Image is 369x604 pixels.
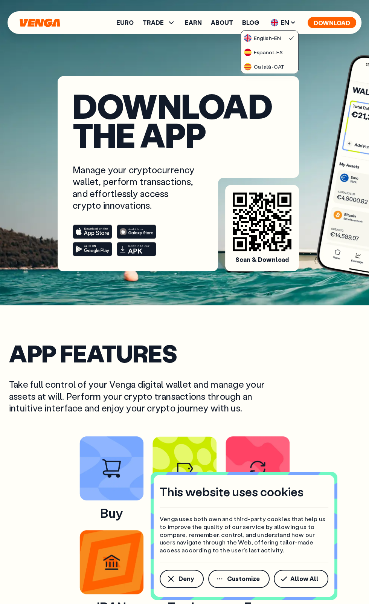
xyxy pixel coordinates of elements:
[244,34,281,42] div: English - EN
[79,436,143,500] img: feature
[79,586,143,596] a: featureIBAN
[79,492,143,502] a: featureBuy
[290,576,319,582] span: Allow All
[241,59,298,73] a: flag-catCatalà-CAT
[242,20,259,26] a: Blog
[160,484,303,500] h4: This website uses cookies
[73,164,196,211] p: Manage your cryptocurrency wallet, perform transactions, and effortlessly access crypto innovations.
[235,256,289,264] span: Scan & Download
[160,570,204,588] button: Deny
[244,63,285,70] div: Català - CAT
[19,18,61,27] svg: Home
[9,343,360,363] h2: APP features
[143,18,176,27] span: TRADE
[244,63,252,70] img: flag-cat
[79,530,143,594] img: feature
[271,19,278,26] img: flag-uk
[226,436,290,500] img: feature
[211,20,233,26] a: About
[241,31,298,45] a: flag-ukEnglish-EN
[244,34,252,42] img: flag-uk
[9,378,271,414] p: Take full control of your Venga digital wallet and manage your assets at will. Perform your crypt...
[274,570,328,588] button: Allow All
[241,45,298,59] a: flag-esEspañol-ES
[227,576,260,582] span: Customize
[244,49,252,56] img: flag-es
[308,17,356,28] button: Download
[160,515,328,554] p: Venga uses both own and third-party cookies that help us to improve the quality of our service by...
[185,20,202,26] a: Earn
[244,49,283,56] div: Español - ES
[152,436,217,500] img: feature
[208,570,270,588] button: Customize
[143,20,164,26] span: TRADE
[268,17,299,29] span: EN
[178,576,194,582] span: Deny
[116,20,134,26] a: Euro
[79,505,143,521] span: Buy
[73,91,284,149] h1: Download the app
